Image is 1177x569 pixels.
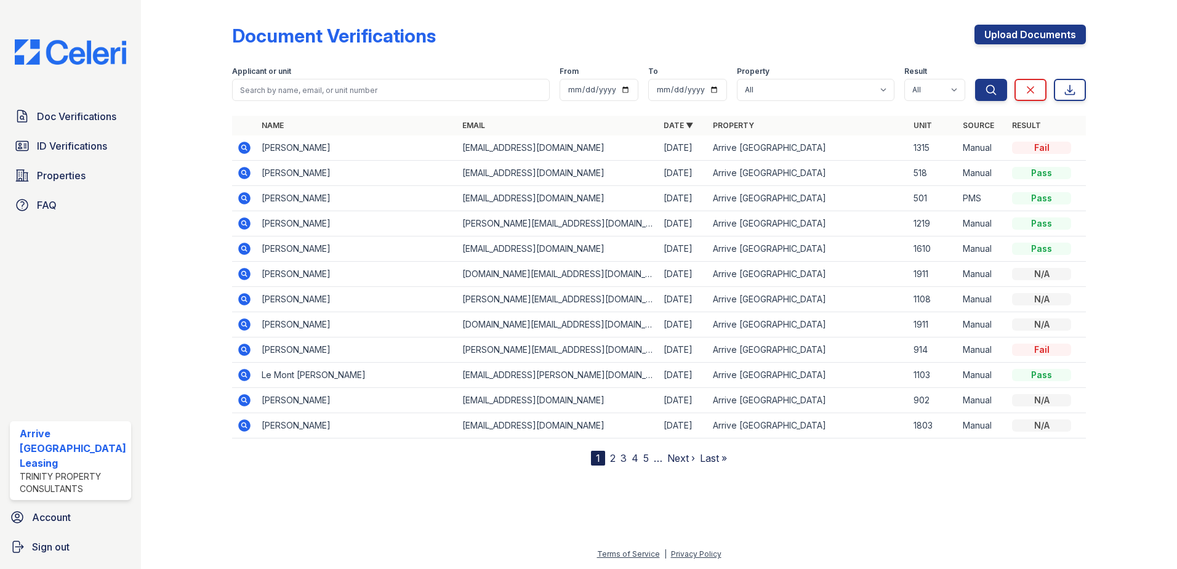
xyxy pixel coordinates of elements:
a: Doc Verifications [10,104,131,129]
td: [EMAIL_ADDRESS][DOMAIN_NAME] [457,186,659,211]
td: [DATE] [659,388,708,413]
div: Fail [1012,344,1071,356]
td: Arrive [GEOGRAPHIC_DATA] [708,388,909,413]
td: [EMAIL_ADDRESS][PERSON_NAME][DOMAIN_NAME] [457,363,659,388]
div: Arrive [GEOGRAPHIC_DATA] Leasing [20,426,126,470]
td: [DATE] [659,312,708,337]
a: Last » [700,452,727,464]
td: 1315 [909,135,958,161]
td: Manual [958,337,1007,363]
td: Arrive [GEOGRAPHIC_DATA] [708,161,909,186]
td: Arrive [GEOGRAPHIC_DATA] [708,262,909,287]
td: 1219 [909,211,958,236]
div: Trinity Property Consultants [20,470,126,495]
a: Date ▼ [664,121,693,130]
div: Document Verifications [232,25,436,47]
div: 1 [591,451,605,466]
td: Arrive [GEOGRAPHIC_DATA] [708,413,909,438]
td: [PERSON_NAME] [257,186,458,211]
td: Arrive [GEOGRAPHIC_DATA] [708,135,909,161]
td: [EMAIL_ADDRESS][DOMAIN_NAME] [457,161,659,186]
td: 501 [909,186,958,211]
a: 5 [643,452,649,464]
div: | [664,549,667,559]
td: [DATE] [659,211,708,236]
td: 1803 [909,413,958,438]
td: [EMAIL_ADDRESS][DOMAIN_NAME] [457,413,659,438]
span: … [654,451,662,466]
label: Applicant or unit [232,67,291,76]
td: Manual [958,161,1007,186]
img: CE_Logo_Blue-a8612792a0a2168367f1c8372b55b34899dd931a85d93a1a3d3e32e68fde9ad4.png [5,39,136,65]
td: 1610 [909,236,958,262]
td: [PERSON_NAME] [257,262,458,287]
td: Arrive [GEOGRAPHIC_DATA] [708,287,909,312]
td: [EMAIL_ADDRESS][DOMAIN_NAME] [457,236,659,262]
a: Properties [10,163,131,188]
a: Sign out [5,535,136,559]
td: Arrive [GEOGRAPHIC_DATA] [708,363,909,388]
span: Sign out [32,539,70,554]
div: Fail [1012,142,1071,154]
td: [EMAIL_ADDRESS][DOMAIN_NAME] [457,135,659,161]
a: Property [713,121,754,130]
a: Upload Documents [974,25,1086,44]
div: Pass [1012,192,1071,204]
td: [DATE] [659,413,708,438]
td: Manual [958,312,1007,337]
td: [DATE] [659,287,708,312]
td: [DATE] [659,236,708,262]
a: Privacy Policy [671,549,721,559]
div: Pass [1012,217,1071,230]
div: Pass [1012,167,1071,179]
td: Manual [958,413,1007,438]
td: [PERSON_NAME] [257,287,458,312]
span: Doc Verifications [37,109,116,124]
td: [EMAIL_ADDRESS][DOMAIN_NAME] [457,388,659,413]
span: FAQ [37,198,57,212]
div: N/A [1012,318,1071,331]
td: Arrive [GEOGRAPHIC_DATA] [708,312,909,337]
span: Account [32,510,71,525]
td: [DATE] [659,363,708,388]
td: [PERSON_NAME] [257,337,458,363]
div: N/A [1012,293,1071,305]
td: [PERSON_NAME] [257,211,458,236]
td: 902 [909,388,958,413]
label: Property [737,67,769,76]
td: [PERSON_NAME] [257,388,458,413]
a: ID Verifications [10,134,131,158]
td: [DOMAIN_NAME][EMAIL_ADDRESS][DOMAIN_NAME] [457,312,659,337]
div: Pass [1012,369,1071,381]
td: Manual [958,388,1007,413]
td: [DATE] [659,337,708,363]
input: Search by name, email, or unit number [232,79,550,101]
td: Manual [958,287,1007,312]
label: From [560,67,579,76]
label: To [648,67,658,76]
td: [DATE] [659,135,708,161]
div: N/A [1012,268,1071,280]
td: [DATE] [659,262,708,287]
td: 914 [909,337,958,363]
a: Email [462,121,485,130]
td: Le Mont [PERSON_NAME] [257,363,458,388]
a: 3 [621,452,627,464]
span: ID Verifications [37,139,107,153]
a: Next › [667,452,695,464]
td: 1911 [909,312,958,337]
td: [PERSON_NAME] [257,413,458,438]
td: [PERSON_NAME] [257,135,458,161]
a: Result [1012,121,1041,130]
td: Manual [958,363,1007,388]
a: Account [5,505,136,530]
td: [PERSON_NAME][EMAIL_ADDRESS][DOMAIN_NAME] [457,287,659,312]
div: N/A [1012,394,1071,406]
td: Manual [958,211,1007,236]
td: Arrive [GEOGRAPHIC_DATA] [708,186,909,211]
td: 518 [909,161,958,186]
span: Properties [37,168,86,183]
td: Manual [958,236,1007,262]
td: [PERSON_NAME][EMAIL_ADDRESS][DOMAIN_NAME] [457,337,659,363]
